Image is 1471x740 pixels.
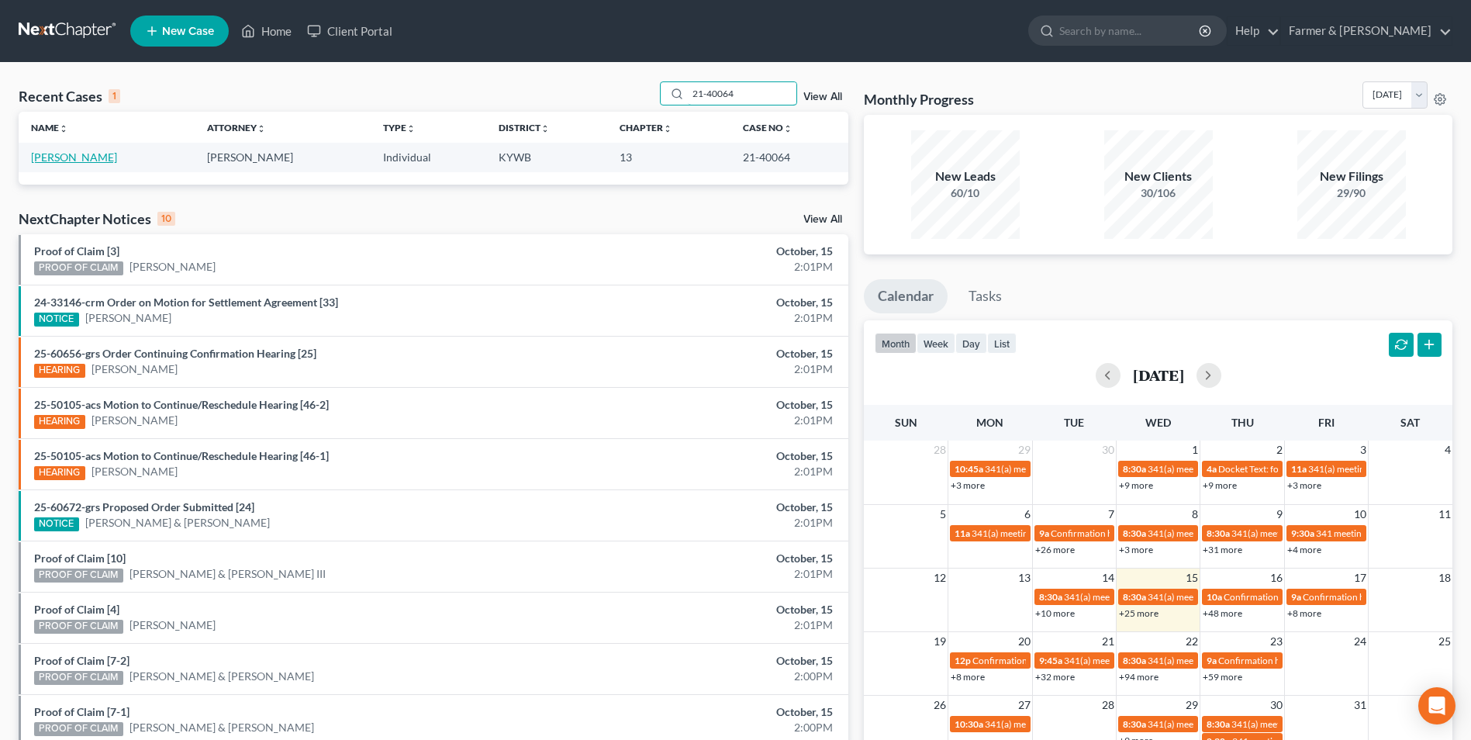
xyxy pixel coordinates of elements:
div: October, 15 [577,448,833,464]
span: 8:30a [1123,655,1146,666]
span: 341(a) meeting for [PERSON_NAME] [1064,655,1214,666]
span: 16 [1269,569,1284,587]
span: Wed [1145,416,1171,429]
span: 31 [1352,696,1368,714]
div: 60/10 [911,185,1020,201]
span: 8:30a [1039,591,1062,603]
a: [PERSON_NAME] [92,464,178,479]
a: [PERSON_NAME] [85,310,171,326]
button: week [917,333,955,354]
i: unfold_more [406,124,416,133]
a: View All [803,214,842,225]
div: 2:01PM [577,310,833,326]
a: [PERSON_NAME] [92,361,178,377]
div: 1 [109,89,120,103]
input: Search by name... [1059,16,1201,45]
a: +48 more [1203,607,1242,619]
a: +25 more [1119,607,1158,619]
span: 25 [1437,632,1452,651]
a: Typeunfold_more [383,122,416,133]
span: 9a [1207,655,1217,666]
div: 29/90 [1297,185,1406,201]
span: 8:30a [1207,718,1230,730]
span: 9:30a [1291,527,1314,539]
a: Calendar [864,279,948,313]
span: 12p [955,655,971,666]
span: 21 [1100,632,1116,651]
span: 17 [1352,569,1368,587]
span: 8:30a [1123,463,1146,475]
span: 5 [938,505,948,524]
span: Thu [1231,416,1254,429]
span: 8:30a [1207,527,1230,539]
span: 341(a) meeting for [PERSON_NAME] [1148,591,1297,603]
a: +31 more [1203,544,1242,555]
a: [PERSON_NAME] [31,150,117,164]
td: KYWB [486,143,607,171]
div: 2:01PM [577,259,833,275]
div: October, 15 [577,346,833,361]
span: 10 [1352,505,1368,524]
div: 10 [157,212,175,226]
div: HEARING [34,415,85,429]
a: Chapterunfold_more [620,122,672,133]
span: 10:30a [955,718,983,730]
div: 2:01PM [577,361,833,377]
a: Proof of Claim [10] [34,552,126,565]
div: 2:00PM [577,720,833,735]
span: 23 [1269,632,1284,651]
div: 30/106 [1104,185,1213,201]
a: +9 more [1119,479,1153,491]
span: 6 [1023,505,1032,524]
div: October, 15 [577,397,833,413]
span: 4a [1207,463,1217,475]
a: +59 more [1203,671,1242,683]
span: Confirmation hearing for [PERSON_NAME] & [PERSON_NAME] [1051,527,1309,539]
div: 2:01PM [577,617,833,633]
div: 2:01PM [577,515,833,531]
i: unfold_more [59,124,68,133]
h2: [DATE] [1133,367,1184,383]
a: 25-60656-grs Order Continuing Confirmation Hearing [25] [34,347,316,360]
div: 2:01PM [577,464,833,479]
div: PROOF OF CLAIM [34,620,123,634]
div: New Filings [1297,168,1406,185]
a: +32 more [1035,671,1075,683]
a: +3 more [951,479,985,491]
td: [PERSON_NAME] [195,143,371,171]
td: 21-40064 [730,143,848,171]
a: 25-50105-acs Motion to Continue/Reschedule Hearing [46-1] [34,449,329,462]
div: PROOF OF CLAIM [34,569,123,583]
a: +8 more [951,671,985,683]
div: HEARING [34,466,85,480]
a: Proof of Claim [7-1] [34,705,129,718]
a: +94 more [1119,671,1158,683]
div: October, 15 [577,295,833,310]
a: Tasks [955,279,1016,313]
a: Help [1228,17,1279,45]
span: 8:30a [1123,591,1146,603]
a: [PERSON_NAME] [129,259,216,275]
span: 19 [932,632,948,651]
span: 341 meeting for [PERSON_NAME] [1316,527,1455,539]
a: Proof of Claim [4] [34,603,119,616]
input: Search by name... [688,82,796,105]
div: 2:00PM [577,669,833,684]
span: 11a [955,527,970,539]
i: unfold_more [257,124,266,133]
span: Confirmation hearing for [PERSON_NAME] & [PERSON_NAME] [972,655,1231,666]
span: 28 [932,441,948,459]
button: day [955,333,987,354]
div: New Leads [911,168,1020,185]
span: Confirmation hearing for [PERSON_NAME] [1218,655,1394,666]
a: Client Portal [299,17,400,45]
a: +10 more [1035,607,1075,619]
td: Individual [371,143,486,171]
a: [PERSON_NAME] [92,413,178,428]
a: [PERSON_NAME] & [PERSON_NAME] [85,515,270,531]
a: Home [233,17,299,45]
span: 9a [1291,591,1301,603]
h3: Monthly Progress [864,90,974,109]
div: NextChapter Notices [19,209,175,228]
div: October, 15 [577,500,833,515]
